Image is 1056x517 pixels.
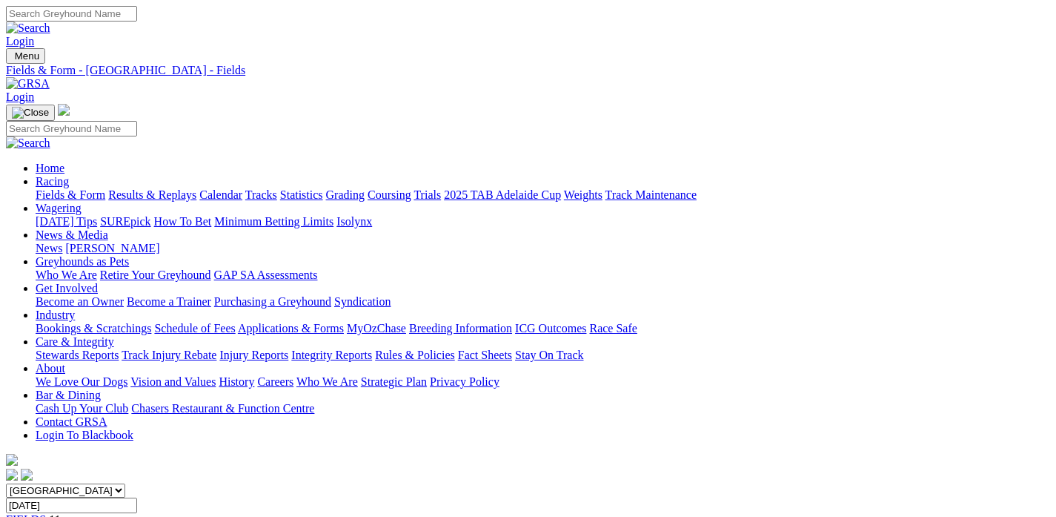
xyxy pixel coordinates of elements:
a: Fact Sheets [458,349,512,361]
a: [PERSON_NAME] [65,242,159,254]
div: About [36,375,1050,389]
input: Select date [6,498,137,513]
a: Greyhounds as Pets [36,255,129,268]
a: History [219,375,254,388]
img: logo-grsa-white.png [6,454,18,466]
a: Bar & Dining [36,389,101,401]
a: Fields & Form [36,188,105,201]
a: Syndication [334,295,391,308]
a: Who We Are [296,375,358,388]
a: Coursing [368,188,411,201]
input: Search [6,6,137,22]
div: Industry [36,322,1050,335]
a: SUREpick [100,215,150,228]
a: Purchasing a Greyhound [214,295,331,308]
a: Applications & Forms [238,322,344,335]
a: Strategic Plan [361,375,427,388]
a: Racing [36,175,69,188]
div: Wagering [36,215,1050,228]
div: Get Involved [36,295,1050,309]
button: Toggle navigation [6,105,55,121]
a: Integrity Reports [291,349,372,361]
a: Get Involved [36,282,98,294]
a: Results & Replays [108,188,196,201]
a: Schedule of Fees [154,322,235,335]
a: Statistics [280,188,323,201]
a: Stay On Track [515,349,583,361]
a: News [36,242,62,254]
a: Vision and Values [130,375,216,388]
a: About [36,362,65,375]
a: 2025 TAB Adelaide Cup [444,188,561,201]
a: Become an Owner [36,295,124,308]
a: Industry [36,309,75,321]
a: Careers [257,375,293,388]
a: Trials [414,188,441,201]
img: logo-grsa-white.png [58,104,70,116]
a: News & Media [36,228,108,241]
a: GAP SA Assessments [214,269,318,281]
a: Grading [326,188,365,201]
a: Stewards Reports [36,349,119,361]
div: Bar & Dining [36,402,1050,415]
a: Isolynx [336,215,372,228]
button: Toggle navigation [6,48,45,64]
a: Login [6,35,34,47]
a: MyOzChase [347,322,406,335]
a: ICG Outcomes [515,322,586,335]
a: Rules & Policies [375,349,455,361]
img: GRSA [6,77,50,90]
div: Care & Integrity [36,349,1050,362]
div: News & Media [36,242,1050,255]
a: Login [6,90,34,103]
span: Menu [15,50,39,62]
a: We Love Our Dogs [36,375,127,388]
a: Retire Your Greyhound [100,269,211,281]
div: Racing [36,188,1050,202]
a: Track Maintenance [605,188,697,201]
a: Chasers Restaurant & Function Centre [131,402,314,415]
a: Contact GRSA [36,415,107,428]
img: twitter.svg [21,469,33,481]
a: Who We Are [36,269,97,281]
a: Minimum Betting Limits [214,215,333,228]
img: facebook.svg [6,469,18,481]
img: Search [6,22,50,35]
input: Search [6,121,137,136]
a: Track Injury Rebate [122,349,216,361]
a: Race Safe [589,322,637,335]
a: Care & Integrity [36,335,114,348]
a: Calendar [199,188,242,201]
a: Login To Blackbook [36,429,133,441]
a: Tracks [245,188,277,201]
a: [DATE] Tips [36,215,97,228]
a: Home [36,162,64,174]
a: Fields & Form - [GEOGRAPHIC_DATA] - Fields [6,64,1050,77]
a: Privacy Policy [430,375,499,388]
a: Bookings & Scratchings [36,322,151,335]
img: Search [6,136,50,150]
a: Breeding Information [409,322,512,335]
a: Cash Up Your Club [36,402,128,415]
a: Weights [564,188,602,201]
a: How To Bet [154,215,212,228]
a: Injury Reports [219,349,288,361]
img: Close [12,107,49,119]
a: Wagering [36,202,82,214]
div: Greyhounds as Pets [36,269,1050,282]
a: Become a Trainer [127,295,211,308]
